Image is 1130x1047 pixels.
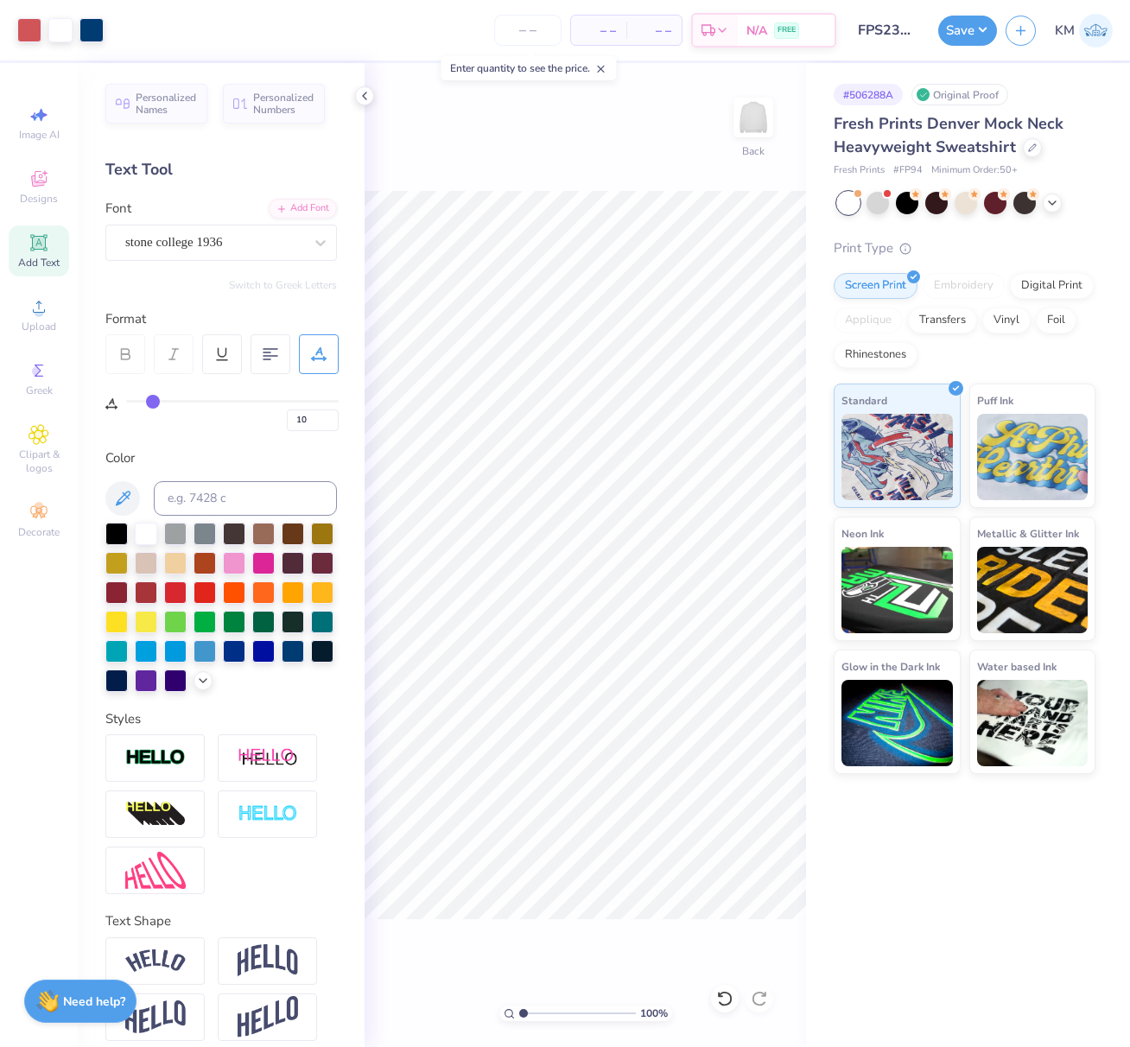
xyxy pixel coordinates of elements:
[931,163,1018,178] span: Minimum Order: 50 +
[893,163,923,178] span: # FP94
[834,238,1095,258] div: Print Type
[834,308,903,333] div: Applique
[977,680,1089,766] img: Water based Ink
[841,414,953,500] img: Standard
[18,525,60,539] span: Decorate
[845,13,930,48] input: Untitled Design
[640,1006,668,1021] span: 100 %
[105,309,339,329] div: Format
[125,852,186,889] img: Free Distort
[834,84,903,105] div: # 506288A
[125,801,186,828] img: 3d Illusion
[977,524,1079,543] span: Metallic & Glitter Ink
[22,320,56,333] span: Upload
[125,1000,186,1034] img: Flag
[494,15,562,46] input: – –
[26,384,53,397] span: Greek
[841,547,953,633] img: Neon Ink
[63,993,125,1010] strong: Need help?
[125,748,186,768] img: Stroke
[581,22,616,40] span: – –
[841,657,940,676] span: Glow in the Dark Ink
[105,448,337,468] div: Color
[125,949,186,973] img: Arc
[1055,21,1075,41] span: KM
[253,92,314,116] span: Personalized Numbers
[238,747,298,769] img: Shadow
[938,16,997,46] button: Save
[834,163,885,178] span: Fresh Prints
[229,278,337,292] button: Switch to Greek Letters
[841,680,953,766] img: Glow in the Dark Ink
[1079,14,1113,48] img: Katrina Mae Mijares
[637,22,671,40] span: – –
[977,414,1089,500] img: Puff Ink
[105,199,131,219] label: Font
[982,308,1031,333] div: Vinyl
[105,158,337,181] div: Text Tool
[841,524,884,543] span: Neon Ink
[742,143,765,159] div: Back
[18,256,60,270] span: Add Text
[1055,14,1113,48] a: KM
[841,391,887,409] span: Standard
[136,92,197,116] span: Personalized Names
[977,657,1057,676] span: Water based Ink
[977,391,1013,409] span: Puff Ink
[1036,308,1076,333] div: Foil
[746,22,767,40] span: N/A
[834,342,917,368] div: Rhinestones
[923,273,1005,299] div: Embroidery
[154,481,337,516] input: e.g. 7428 c
[1010,273,1094,299] div: Digital Print
[105,911,337,931] div: Text Shape
[778,24,796,36] span: FREE
[105,709,337,729] div: Styles
[908,308,977,333] div: Transfers
[911,84,1008,105] div: Original Proof
[20,192,58,206] span: Designs
[977,547,1089,633] img: Metallic & Glitter Ink
[834,113,1063,157] span: Fresh Prints Denver Mock Neck Heavyweight Sweatshirt
[269,199,337,219] div: Add Font
[238,996,298,1038] img: Rise
[441,56,616,80] div: Enter quantity to see the price.
[19,128,60,142] span: Image AI
[238,804,298,824] img: Negative Space
[834,273,917,299] div: Screen Print
[9,447,69,475] span: Clipart & logos
[736,100,771,135] img: Back
[238,944,298,977] img: Arch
